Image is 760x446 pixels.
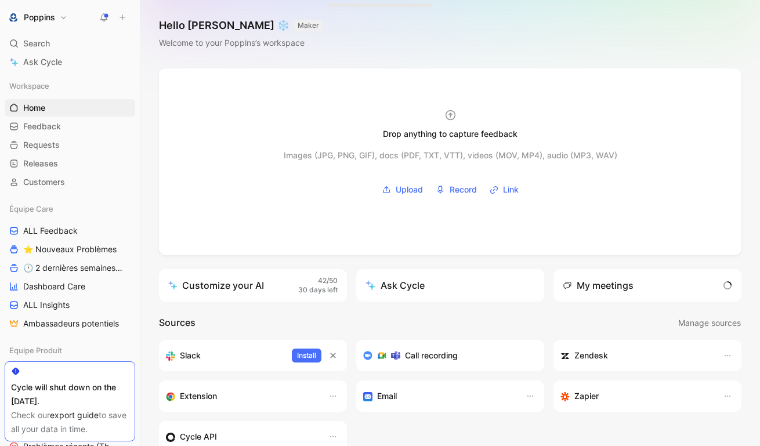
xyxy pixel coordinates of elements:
[23,158,58,169] span: Releases
[180,349,201,362] h3: Slack
[405,349,458,362] h3: Call recording
[159,269,347,302] a: Customize your AI42/5030 days left
[5,241,135,258] a: ⭐ Nouveaux Problèmes
[23,55,62,69] span: Ask Cycle
[574,389,599,403] h3: Zapier
[5,155,135,172] a: Releases
[159,36,323,50] div: Welcome to your Poppins’s workspace
[9,345,62,356] span: Equipe Produit
[5,136,135,154] a: Requests
[50,410,99,420] a: export guide
[363,349,528,362] div: Record & transcribe meetings from Zoom, Meet & Teams.
[5,278,135,295] a: Dashboard Care
[383,127,517,141] div: Drop anything to capture feedback
[377,389,397,403] h3: Email
[5,118,135,135] a: Feedback
[356,269,544,302] button: Ask Cycle
[298,285,338,295] span: 30 days left
[159,19,323,32] h1: Hello [PERSON_NAME] ❄️
[378,181,427,198] button: Upload
[5,173,135,191] a: Customers
[503,183,519,197] span: Link
[5,200,135,217] div: Équipe Care
[180,389,217,403] h3: Extension
[5,259,135,277] a: 🕐 2 dernières semaines - Occurences
[365,278,425,292] div: Ask Cycle
[23,281,85,292] span: Dashboard Care
[159,316,196,331] h2: Sources
[5,315,135,332] a: Ambassadeurs potentiels
[23,299,70,311] span: ALL Insights
[5,53,135,71] a: Ask Cycle
[166,349,283,362] div: Sync your customers, send feedback and get updates in Slack
[5,222,135,240] a: ALL Feedback
[166,389,317,403] div: Capture feedback from anywhere on the web
[168,278,264,292] div: Customize your AI
[432,181,481,198] button: Record
[5,9,70,26] button: PoppinsPoppins
[318,276,338,286] span: 42/50
[23,37,50,50] span: Search
[678,316,741,330] span: Manage sources
[563,278,634,292] div: My meetings
[8,12,19,23] img: Poppins
[23,262,122,274] span: 🕐 2 dernières semaines - Occurences
[560,389,711,403] div: Capture feedback from thousands of sources with Zapier (survey results, recordings, sheets, etc).
[9,203,53,215] span: Équipe Care
[9,80,49,92] span: Workspace
[5,342,135,359] div: Equipe Produit
[23,102,45,114] span: Home
[5,99,135,117] a: Home
[363,389,514,403] div: Forward emails to your feedback inbox
[24,12,55,23] h1: Poppins
[486,181,523,198] button: Link
[574,349,608,362] h3: Zendesk
[180,430,217,444] h3: Cycle API
[560,349,711,362] div: Sync customers and create docs
[292,349,321,362] button: Install
[5,77,135,95] div: Workspace
[5,200,135,332] div: Équipe CareALL Feedback⭐ Nouveaux Problèmes🕐 2 dernières semaines - OccurencesDashboard CareALL I...
[5,296,135,314] a: ALL Insights
[297,350,316,361] span: Install
[166,430,317,444] div: Sync customers & send feedback from custom sources. Get inspired by our favorite use case
[396,183,423,197] span: Upload
[5,35,135,52] div: Search
[294,20,323,31] button: MAKER
[23,318,119,329] span: Ambassadeurs potentiels
[11,408,129,436] div: Check our to save all your data in time.
[11,380,129,408] div: Cycle will shut down on the [DATE].
[23,176,65,188] span: Customers
[678,316,741,331] button: Manage sources
[23,225,78,237] span: ALL Feedback
[450,183,477,197] span: Record
[23,139,60,151] span: Requests
[23,121,61,132] span: Feedback
[23,244,117,255] span: ⭐ Nouveaux Problèmes
[284,148,617,162] div: Images (JPG, PNG, GIF), docs (PDF, TXT, VTT), videos (MOV, MP4), audio (MP3, WAV)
